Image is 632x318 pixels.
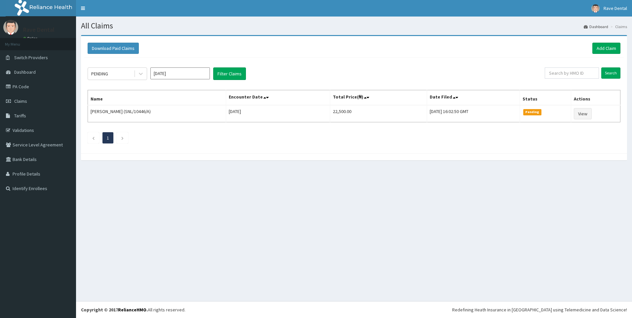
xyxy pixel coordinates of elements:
[14,113,26,119] span: Tariffs
[523,109,541,115] span: Pending
[330,105,427,122] td: 22,500.00
[121,135,124,141] a: Next page
[88,105,226,122] td: [PERSON_NAME] (SNL/10446/A)
[14,55,48,60] span: Switch Providers
[81,21,627,30] h1: All Claims
[574,108,592,119] a: View
[23,27,55,33] p: Rave Dental
[23,36,39,41] a: Online
[584,24,608,29] a: Dashboard
[14,69,36,75] span: Dashboard
[601,67,620,79] input: Search
[3,20,18,35] img: User Image
[609,24,627,29] li: Claims
[226,90,330,105] th: Encounter Date
[427,105,520,122] td: [DATE] 16:02:50 GMT
[591,4,600,13] img: User Image
[76,301,632,318] footer: All rights reserved.
[571,90,620,105] th: Actions
[91,70,108,77] div: PENDING
[213,67,246,80] button: Filter Claims
[14,98,27,104] span: Claims
[226,105,330,122] td: [DATE]
[107,135,109,141] a: Page 1 is your current page
[427,90,520,105] th: Date Filed
[592,43,620,54] a: Add Claim
[150,67,210,79] input: Select Month and Year
[330,90,427,105] th: Total Price(₦)
[81,307,148,313] strong: Copyright © 2017 .
[88,90,226,105] th: Name
[118,307,146,313] a: RelianceHMO
[545,67,599,79] input: Search by HMO ID
[88,43,139,54] button: Download Paid Claims
[520,90,571,105] th: Status
[452,306,627,313] div: Redefining Heath Insurance in [GEOGRAPHIC_DATA] using Telemedicine and Data Science!
[604,5,627,11] span: Rave Dental
[92,135,95,141] a: Previous page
